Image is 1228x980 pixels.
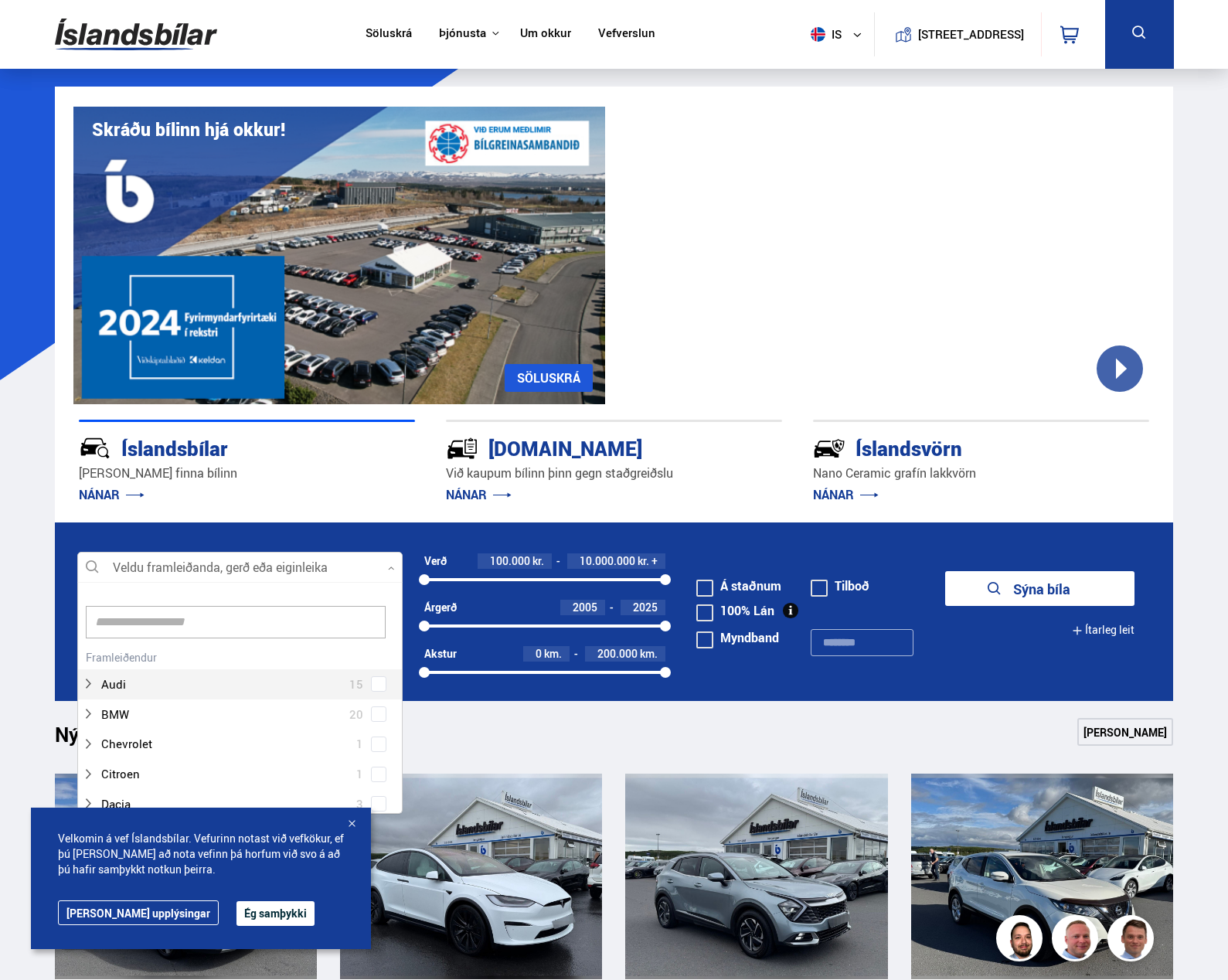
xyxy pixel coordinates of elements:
[446,434,727,461] div: [DOMAIN_NAME]
[349,703,363,726] span: 20
[446,464,782,482] p: Við kaupum bílinn þinn gegn staðgreiðslu
[804,12,874,57] button: is
[580,553,635,568] span: 10.000.000
[696,604,774,617] label: 100% Lán
[439,26,486,41] button: Þjónusta
[924,28,1019,41] button: [STREET_ADDRESS]
[532,555,544,567] span: kr.
[696,580,781,592] label: Á staðnum
[424,555,447,567] div: Verð
[356,793,363,815] span: 3
[424,648,457,660] div: Akstur
[366,26,412,43] a: Söluskrá
[424,601,457,614] div: Árgerð
[804,27,843,42] span: is
[1110,917,1156,964] img: FbJEzSuNWCJXmdc-.webp
[813,486,879,503] a: NÁNAR
[58,900,219,925] a: [PERSON_NAME] upplýsingar
[92,119,285,140] h1: Skráðu bílinn hjá okkur!
[640,648,658,660] span: km.
[520,26,571,43] a: Um okkur
[813,434,1094,461] div: Íslandsvörn
[696,631,779,644] label: Myndband
[998,917,1045,964] img: nhp88E3Fdnt1Opn2.png
[12,6,59,53] button: Opna LiveChat spjallviðmót
[536,646,542,661] span: 0
[79,432,111,464] img: JRvxyua_JYH6wB4c.svg
[79,434,360,461] div: Íslandsbílar
[597,646,638,661] span: 200.000
[633,600,658,614] span: 2025
[1054,917,1100,964] img: siFngHWaQ9KaOqBr.png
[1077,718,1173,746] a: [PERSON_NAME]
[55,723,179,755] h1: Nýtt á skrá
[544,648,562,660] span: km.
[356,733,363,755] span: 1
[79,486,145,503] a: NÁNAR
[813,432,845,464] img: -Svtn6bYgwAsiwNX.svg
[598,26,655,43] a: Vefverslun
[79,464,415,482] p: [PERSON_NAME] finna bílinn
[573,600,597,614] span: 2005
[945,571,1134,606] button: Sýna bíla
[490,553,530,568] span: 100.000
[73,107,605,404] img: eKx6w-_Home_640_.png
[1072,613,1134,648] button: Ítarleg leit
[236,901,315,926] button: Ég samþykki
[446,486,512,503] a: NÁNAR
[883,12,1032,56] a: [STREET_ADDRESS]
[638,555,649,567] span: kr.
[356,763,363,785] span: 1
[813,464,1149,482] p: Nano Ceramic grafín lakkvörn
[811,580,869,592] label: Tilboð
[55,9,217,60] img: G0Ugv5HjCgRt.svg
[446,432,478,464] img: tr5P-W3DuiFaO7aO.svg
[58,831,344,877] span: Velkomin á vef Íslandsbílar. Vefurinn notast við vefkökur, ef þú [PERSON_NAME] að nota vefinn þá ...
[505,364,593,392] a: SÖLUSKRÁ
[651,555,658,567] span: +
[349,673,363,696] span: 15
[811,27,825,42] img: svg+xml;base64,PHN2ZyB4bWxucz0iaHR0cDovL3d3dy53My5vcmcvMjAwMC9zdmciIHdpZHRoPSI1MTIiIGhlaWdodD0iNT...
